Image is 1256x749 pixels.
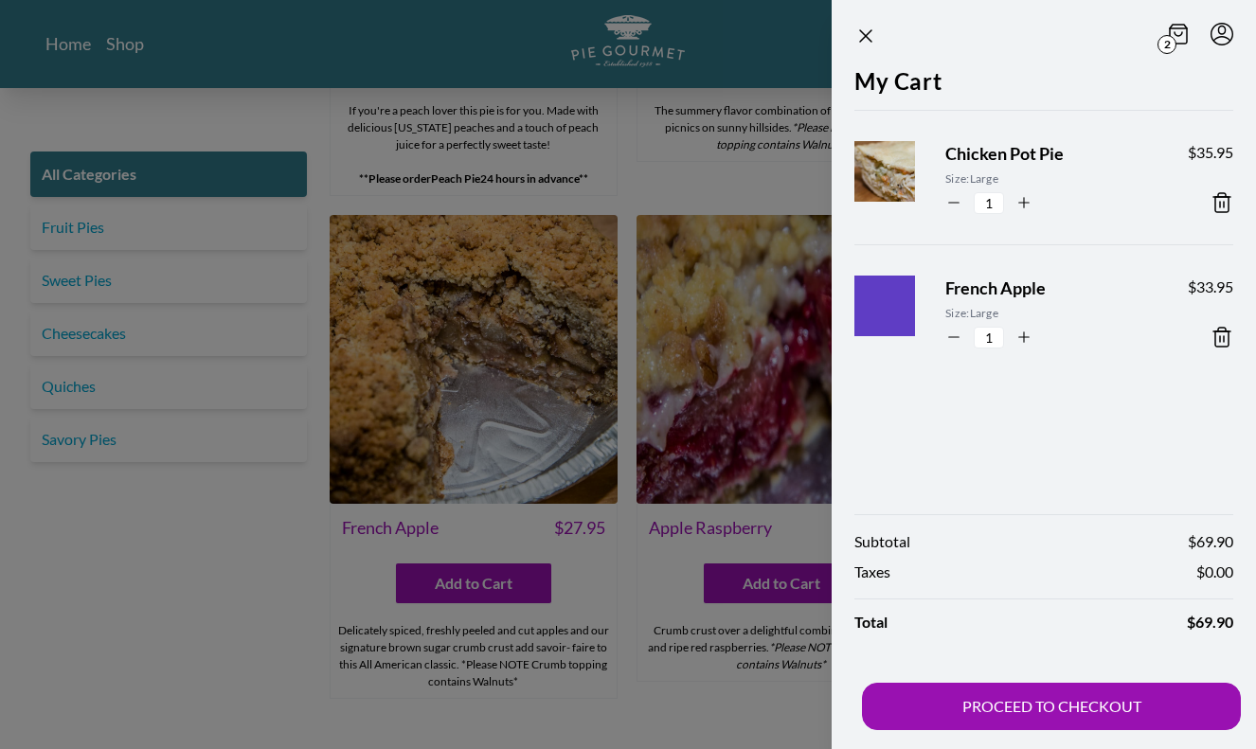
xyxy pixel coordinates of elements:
[945,141,1157,167] span: Chicken Pot Pie
[1196,561,1233,583] span: $ 0.00
[1211,23,1233,45] button: Menu
[854,561,890,583] span: Taxes
[1187,611,1233,633] span: $ 69.90
[945,170,1157,187] span: Size: Large
[1157,35,1176,54] span: 2
[854,611,888,633] span: Total
[945,276,1157,301] span: French Apple
[1188,276,1233,298] span: $ 33.95
[854,64,1233,110] h2: My Cart
[1188,141,1233,164] span: $ 35.95
[845,258,960,373] img: Product Image
[862,683,1241,730] button: PROCEED TO CHECKOUT
[854,25,877,47] button: Close panel
[854,530,910,553] span: Subtotal
[1188,530,1233,553] span: $ 69.90
[845,123,960,239] img: Product Image
[945,305,1157,322] span: Size: Large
